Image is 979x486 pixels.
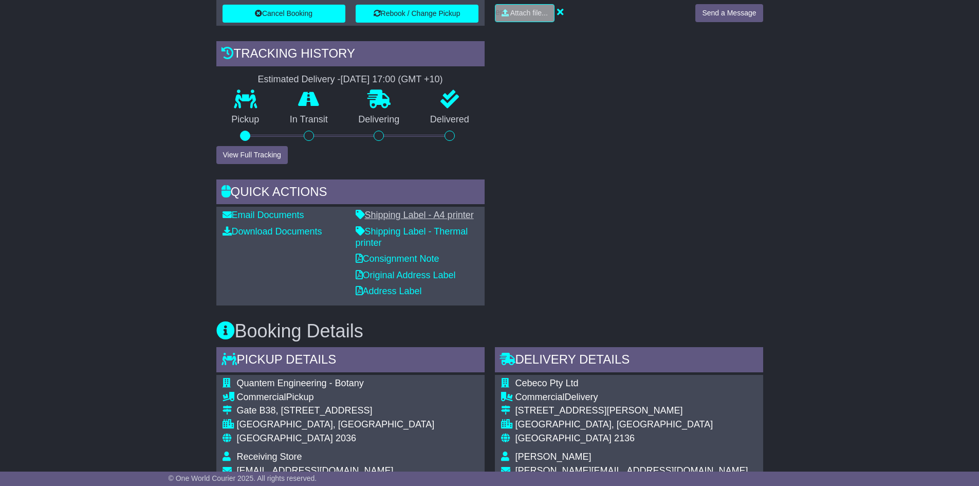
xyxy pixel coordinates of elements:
p: Pickup [216,114,275,125]
div: Delivery Details [495,347,763,375]
span: Receiving Store [237,452,302,462]
span: Cebeco Pty Ltd [515,378,579,388]
a: Address Label [356,286,422,296]
span: 2136 [614,433,635,443]
button: Rebook / Change Pickup [356,5,478,23]
span: [PERSON_NAME][EMAIL_ADDRESS][DOMAIN_NAME] [515,465,748,476]
a: Shipping Label - A4 printer [356,210,474,220]
button: Cancel Booking [223,5,345,23]
div: Gate B38, [STREET_ADDRESS] [237,405,435,417]
a: Consignment Note [356,254,439,264]
div: Pickup Details [216,347,485,375]
button: Send a Message [695,4,763,22]
div: Quick Actions [216,179,485,207]
div: Delivery [515,392,748,403]
div: [GEOGRAPHIC_DATA], [GEOGRAPHIC_DATA] [237,419,435,430]
span: © One World Courier 2025. All rights reserved. [169,474,317,482]
p: Delivered [415,114,485,125]
div: Pickup [237,392,435,403]
span: [EMAIL_ADDRESS][DOMAIN_NAME] [237,465,394,476]
span: Quantem Engineering - Botany [237,378,364,388]
h3: Booking Details [216,321,763,341]
div: Estimated Delivery - [216,74,485,85]
button: View Full Tracking [216,146,288,164]
div: Tracking history [216,41,485,69]
span: [GEOGRAPHIC_DATA] [237,433,333,443]
span: 2036 [336,433,356,443]
span: Commercial [515,392,565,402]
p: Delivering [343,114,415,125]
div: [GEOGRAPHIC_DATA], [GEOGRAPHIC_DATA] [515,419,748,430]
div: [DATE] 17:00 (GMT +10) [341,74,443,85]
a: Email Documents [223,210,304,220]
a: Original Address Label [356,270,456,280]
div: [STREET_ADDRESS][PERSON_NAME] [515,405,748,417]
a: Download Documents [223,226,322,237]
span: Commercial [237,392,286,402]
span: [PERSON_NAME] [515,452,592,462]
a: Shipping Label - Thermal printer [356,226,468,248]
p: In Transit [274,114,343,125]
span: [GEOGRAPHIC_DATA] [515,433,612,443]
